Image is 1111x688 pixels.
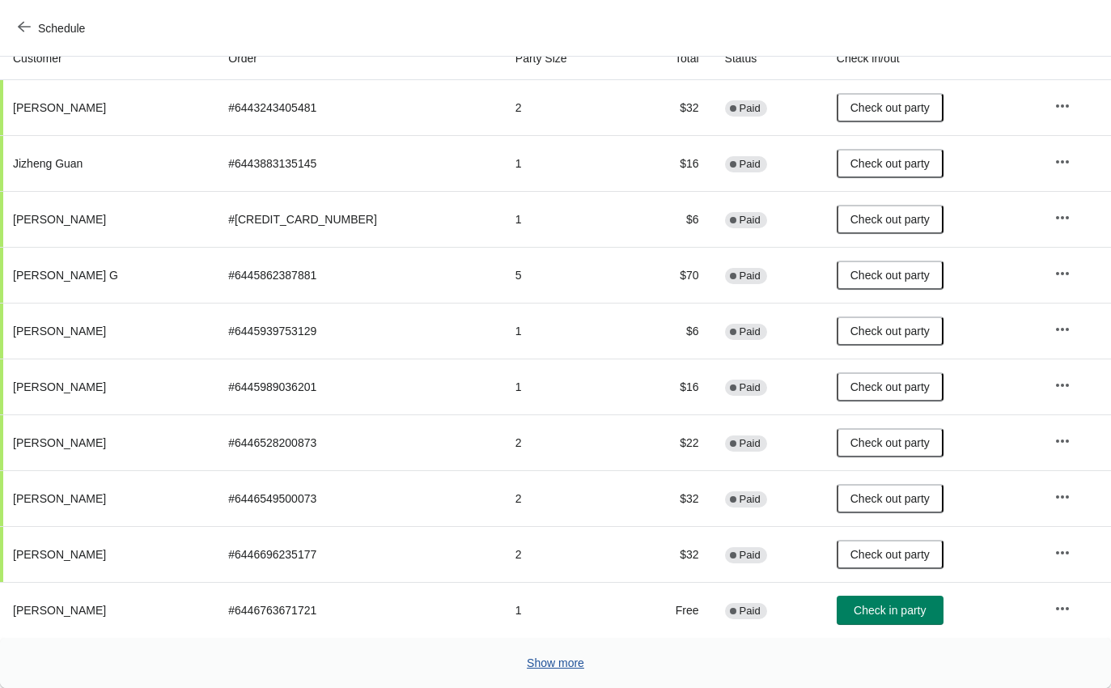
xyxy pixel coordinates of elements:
[824,37,1042,80] th: Check in/out
[215,582,502,638] td: # 6446763671721
[13,213,106,226] span: [PERSON_NAME]
[854,604,926,617] span: Check in party
[215,135,502,191] td: # 6443883135145
[712,37,824,80] th: Status
[527,656,584,669] span: Show more
[13,157,83,170] span: Jizheng Guan
[630,303,711,359] td: $6
[740,102,761,115] span: Paid
[502,135,630,191] td: 1
[215,37,502,80] th: Order
[13,269,118,282] span: [PERSON_NAME] G
[740,381,761,394] span: Paid
[740,437,761,450] span: Paid
[215,526,502,582] td: # 6446696235177
[837,316,944,346] button: Check out party
[630,247,711,303] td: $70
[850,157,930,170] span: Check out party
[850,548,930,561] span: Check out party
[837,540,944,569] button: Check out party
[520,648,591,677] button: Show more
[13,436,106,449] span: [PERSON_NAME]
[502,526,630,582] td: 2
[850,492,930,505] span: Check out party
[837,261,944,290] button: Check out party
[215,191,502,247] td: # [CREDIT_CARD_NUMBER]
[630,582,711,638] td: Free
[215,414,502,470] td: # 6446528200873
[630,80,711,135] td: $32
[13,548,106,561] span: [PERSON_NAME]
[630,414,711,470] td: $22
[740,270,761,282] span: Paid
[850,436,930,449] span: Check out party
[8,14,98,43] button: Schedule
[837,428,944,457] button: Check out party
[850,101,930,114] span: Check out party
[215,247,502,303] td: # 6445862387881
[502,191,630,247] td: 1
[502,470,630,526] td: 2
[740,493,761,506] span: Paid
[13,325,106,338] span: [PERSON_NAME]
[740,158,761,171] span: Paid
[837,484,944,513] button: Check out party
[630,470,711,526] td: $32
[837,596,944,625] button: Check in party
[740,605,761,618] span: Paid
[630,37,711,80] th: Total
[740,549,761,562] span: Paid
[740,325,761,338] span: Paid
[502,359,630,414] td: 1
[13,380,106,393] span: [PERSON_NAME]
[13,492,106,505] span: [PERSON_NAME]
[850,380,930,393] span: Check out party
[13,604,106,617] span: [PERSON_NAME]
[502,247,630,303] td: 5
[215,80,502,135] td: # 6443243405481
[215,303,502,359] td: # 6445939753129
[630,526,711,582] td: $32
[630,135,711,191] td: $16
[850,325,930,338] span: Check out party
[502,80,630,135] td: 2
[837,149,944,178] button: Check out party
[837,93,944,122] button: Check out party
[837,205,944,234] button: Check out party
[502,303,630,359] td: 1
[502,582,630,638] td: 1
[630,359,711,414] td: $16
[837,372,944,401] button: Check out party
[502,37,630,80] th: Party Size
[630,191,711,247] td: $6
[38,22,85,35] span: Schedule
[215,359,502,414] td: # 6445989036201
[13,101,106,114] span: [PERSON_NAME]
[740,214,761,227] span: Paid
[502,414,630,470] td: 2
[850,213,930,226] span: Check out party
[215,470,502,526] td: # 6446549500073
[850,269,930,282] span: Check out party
